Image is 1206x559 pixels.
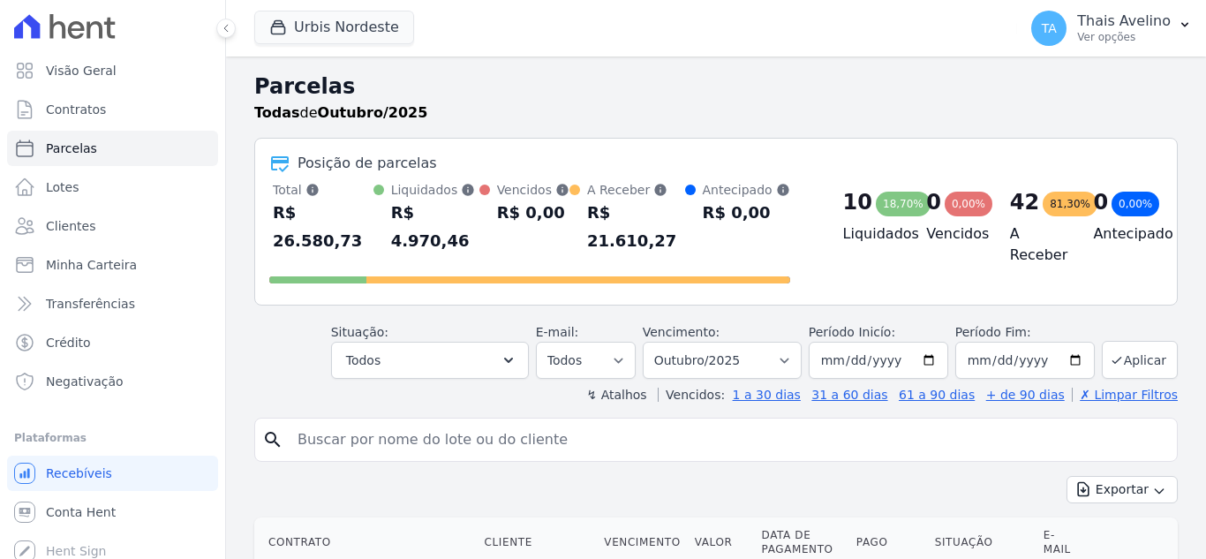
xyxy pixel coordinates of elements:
label: E-mail: [536,325,579,339]
a: Lotes [7,170,218,205]
span: Lotes [46,178,79,196]
div: 0 [1093,188,1108,216]
a: ✗ Limpar Filtros [1072,388,1178,402]
input: Buscar por nome do lote ou do cliente [287,422,1170,457]
span: Negativação [46,373,124,390]
button: TA Thais Avelino Ver opções [1017,4,1206,53]
h4: Liquidados [843,223,899,245]
span: Conta Hent [46,503,116,521]
label: Período Inicío: [809,325,895,339]
div: A Receber [587,181,685,199]
h2: Parcelas [254,71,1178,102]
a: Minha Carteira [7,247,218,283]
div: R$ 21.610,27 [587,199,685,255]
a: + de 90 dias [986,388,1065,402]
a: Negativação [7,364,218,399]
div: 10 [843,188,872,216]
button: Aplicar [1102,341,1178,379]
span: Minha Carteira [46,256,137,274]
p: Ver opções [1077,30,1171,44]
span: Contratos [46,101,106,118]
div: Posição de parcelas [298,153,437,174]
p: Thais Avelino [1077,12,1171,30]
span: Clientes [46,217,95,235]
div: R$ 4.970,46 [391,199,479,255]
a: Clientes [7,208,218,244]
label: Vencimento: [643,325,720,339]
button: Urbis Nordeste [254,11,414,44]
a: 31 a 60 dias [811,388,887,402]
div: 0,00% [1112,192,1159,216]
div: 18,70% [876,192,931,216]
button: Exportar [1067,476,1178,503]
span: Crédito [46,334,91,351]
div: 0,00% [945,192,992,216]
a: Visão Geral [7,53,218,88]
strong: Outubro/2025 [318,104,428,121]
a: Conta Hent [7,495,218,530]
a: Crédito [7,325,218,360]
div: Vencidos [497,181,569,199]
label: Vencidos: [658,388,725,402]
div: R$ 0,00 [703,199,790,227]
span: Recebíveis [46,465,112,482]
h4: Antecipado [1093,223,1149,245]
p: de [254,102,427,124]
a: Recebíveis [7,456,218,491]
button: Todos [331,342,529,379]
a: 61 a 90 dias [899,388,975,402]
div: 0 [926,188,941,216]
a: Contratos [7,92,218,127]
div: R$ 0,00 [497,199,569,227]
span: Parcelas [46,140,97,157]
i: search [262,429,283,450]
span: TA [1042,22,1057,34]
span: Visão Geral [46,62,117,79]
div: Plataformas [14,427,211,449]
div: Liquidados [391,181,479,199]
label: ↯ Atalhos [586,388,646,402]
strong: Todas [254,104,300,121]
div: 81,30% [1043,192,1097,216]
span: Transferências [46,295,135,313]
div: 42 [1010,188,1039,216]
h4: A Receber [1010,223,1066,266]
div: Total [273,181,373,199]
h4: Vencidos [926,223,982,245]
div: R$ 26.580,73 [273,199,373,255]
span: Todos [346,350,381,371]
label: Período Fim: [955,323,1095,342]
div: Antecipado [703,181,790,199]
label: Situação: [331,325,388,339]
a: Parcelas [7,131,218,166]
a: Transferências [7,286,218,321]
a: 1 a 30 dias [733,388,801,402]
